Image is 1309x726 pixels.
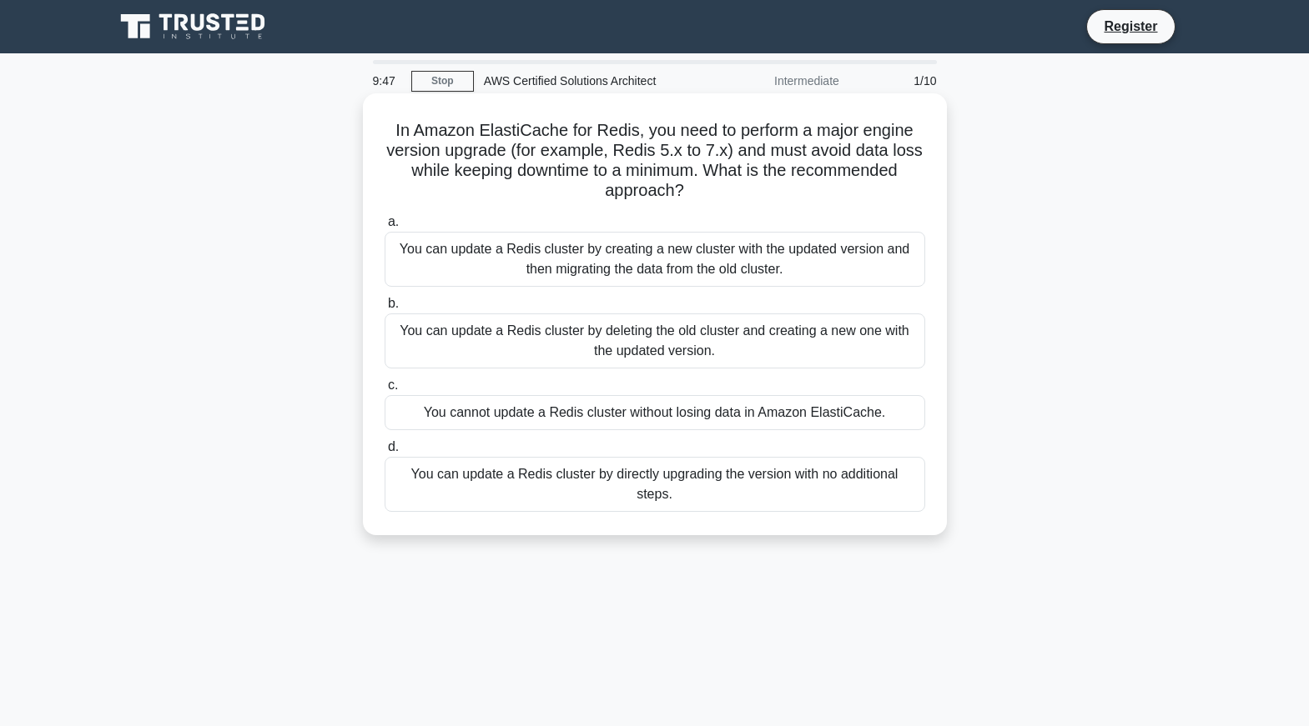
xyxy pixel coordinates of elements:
div: You can update a Redis cluster by directly upgrading the version with no additional steps. [385,457,925,512]
a: Stop [411,71,474,92]
span: b. [388,296,399,310]
div: AWS Certified Solutions Architect [474,64,703,98]
div: You cannot update a Redis cluster without losing data in Amazon ElastiCache. [385,395,925,430]
a: Register [1094,16,1167,37]
span: d. [388,439,399,453]
div: You can update a Redis cluster by creating a new cluster with the updated version and then migrat... [385,232,925,287]
h5: In Amazon ElastiCache for Redis, you need to perform a major engine version upgrade (for example,... [383,120,927,202]
div: Intermediate [703,64,849,98]
div: 9:47 [363,64,411,98]
span: c. [388,378,398,392]
div: You can update a Redis cluster by deleting the old cluster and creating a new one with the update... [385,313,925,368]
span: a. [388,214,399,228]
div: 1/10 [849,64,947,98]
